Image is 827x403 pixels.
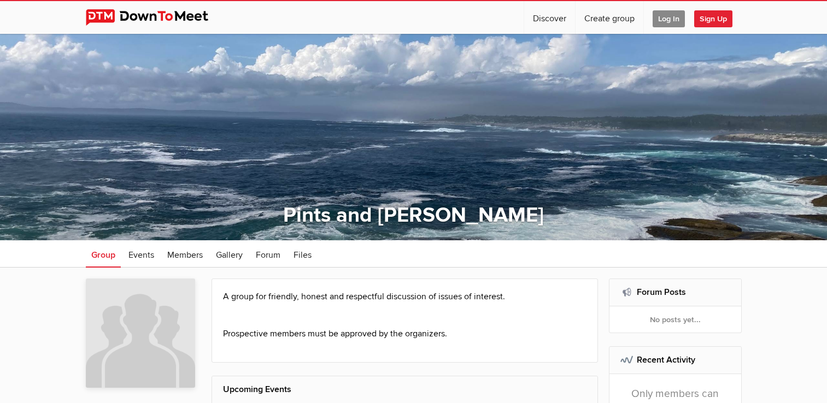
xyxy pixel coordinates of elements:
[86,278,195,388] img: Pints and Peterson
[128,250,154,260] span: Events
[123,240,160,268] a: Events
[86,9,225,26] img: DownToMeet
[644,1,694,34] a: Log In
[223,327,587,340] p: Prospective members must be approved by the organizers.
[524,1,575,34] a: Discover
[653,10,685,27] span: Log In
[162,240,208,268] a: Members
[637,287,686,298] a: Forum Posts
[210,240,248,268] a: Gallery
[694,10,732,27] span: Sign Up
[86,240,121,268] a: Group
[609,306,741,333] div: No posts yet...
[223,376,587,402] h2: Upcoming Events
[694,1,741,34] a: Sign Up
[294,250,312,260] span: Files
[250,240,286,268] a: Forum
[91,250,115,260] span: Group
[216,250,243,260] span: Gallery
[223,290,587,316] p: A group for friendly, honest and respectful discussion of issues of interest.
[576,1,643,34] a: Create group
[288,240,317,268] a: Files
[167,250,203,260] span: Members
[620,347,730,373] h2: Recent Activity
[256,250,280,260] span: Forum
